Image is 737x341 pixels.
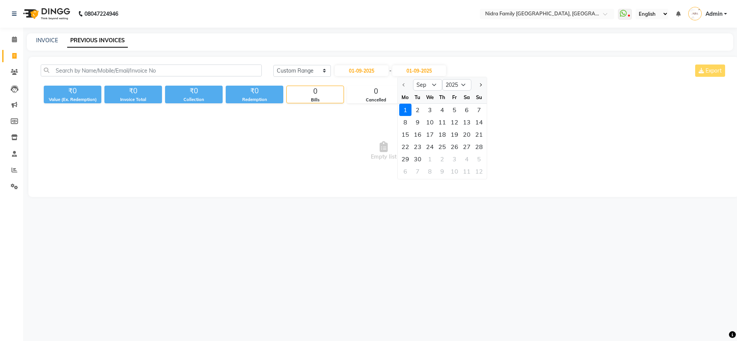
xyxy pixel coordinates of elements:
div: Friday, October 3, 2025 [448,153,461,165]
div: 0 [347,86,404,97]
div: Tuesday, September 2, 2025 [411,104,424,116]
div: Monday, September 1, 2025 [399,104,411,116]
div: 16 [411,128,424,141]
b: 08047224946 [84,3,118,25]
div: Tuesday, September 9, 2025 [411,116,424,128]
div: 10 [448,165,461,177]
a: PREVIOUS INVOICES [67,34,128,48]
span: - [389,67,392,75]
div: 17 [424,128,436,141]
select: Select year [442,79,471,91]
div: 20 [461,128,473,141]
div: Friday, October 10, 2025 [448,165,461,177]
div: Cancelled [347,97,404,103]
img: Admin [688,7,702,20]
div: Thursday, October 9, 2025 [436,165,448,177]
div: Thursday, September 11, 2025 [436,116,448,128]
div: 6 [461,104,473,116]
div: 2 [436,153,448,165]
div: Wednesday, September 24, 2025 [424,141,436,153]
div: Saturday, October 4, 2025 [461,153,473,165]
div: 4 [461,153,473,165]
div: ₹0 [226,86,283,96]
div: 14 [473,116,485,128]
div: Thursday, September 18, 2025 [436,128,448,141]
div: 5 [448,104,461,116]
div: Monday, September 15, 2025 [399,128,411,141]
div: 2 [411,104,424,116]
div: 11 [461,165,473,177]
input: Start Date [335,65,388,76]
div: 24 [424,141,436,153]
div: Friday, September 19, 2025 [448,128,461,141]
div: 15 [399,128,411,141]
div: Saturday, October 11, 2025 [461,165,473,177]
div: Tu [411,91,424,103]
input: End Date [392,65,446,76]
div: Bills [287,97,344,103]
div: 1 [424,153,436,165]
div: 28 [473,141,485,153]
div: Th [436,91,448,103]
div: 22 [399,141,411,153]
div: Wednesday, September 3, 2025 [424,104,436,116]
div: 11 [436,116,448,128]
div: Monday, September 22, 2025 [399,141,411,153]
div: 9 [436,165,448,177]
div: Sunday, September 28, 2025 [473,141,485,153]
div: Sunday, October 5, 2025 [473,153,485,165]
div: 8 [424,165,436,177]
div: Saturday, September 6, 2025 [461,104,473,116]
div: Tuesday, October 7, 2025 [411,165,424,177]
div: 10 [424,116,436,128]
div: 3 [448,153,461,165]
div: Sunday, September 21, 2025 [473,128,485,141]
div: Sunday, September 14, 2025 [473,116,485,128]
div: Tuesday, September 23, 2025 [411,141,424,153]
a: INVOICE [36,37,58,44]
div: Wednesday, September 10, 2025 [424,116,436,128]
span: Empty list [41,113,727,189]
div: 6 [399,165,411,177]
div: Collection [165,96,223,103]
div: 26 [448,141,461,153]
div: 21 [473,128,485,141]
div: 12 [448,116,461,128]
button: Next month [477,79,483,91]
div: 12 [473,165,485,177]
div: Tuesday, September 30, 2025 [411,153,424,165]
div: Wednesday, October 1, 2025 [424,153,436,165]
div: 25 [436,141,448,153]
div: Monday, October 6, 2025 [399,165,411,177]
div: Friday, September 26, 2025 [448,141,461,153]
div: 3 [424,104,436,116]
div: ₹0 [165,86,223,96]
div: Mo [399,91,411,103]
span: Admin [706,10,722,18]
div: 19 [448,128,461,141]
div: 7 [473,104,485,116]
div: Monday, September 29, 2025 [399,153,411,165]
div: 8 [399,116,411,128]
div: Thursday, September 4, 2025 [436,104,448,116]
div: 13 [461,116,473,128]
div: 29 [399,153,411,165]
div: 9 [411,116,424,128]
div: Friday, September 12, 2025 [448,116,461,128]
div: Friday, September 5, 2025 [448,104,461,116]
select: Select month [413,79,442,91]
div: 1 [399,104,411,116]
div: 7 [411,165,424,177]
div: We [424,91,436,103]
div: 27 [461,141,473,153]
div: Sunday, October 12, 2025 [473,165,485,177]
div: Thursday, October 2, 2025 [436,153,448,165]
div: Wednesday, October 8, 2025 [424,165,436,177]
div: Wednesday, September 17, 2025 [424,128,436,141]
div: 23 [411,141,424,153]
div: Value (Ex. Redemption) [44,96,101,103]
div: 18 [436,128,448,141]
div: ₹0 [44,86,101,96]
div: ₹0 [104,86,162,96]
div: Sa [461,91,473,103]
